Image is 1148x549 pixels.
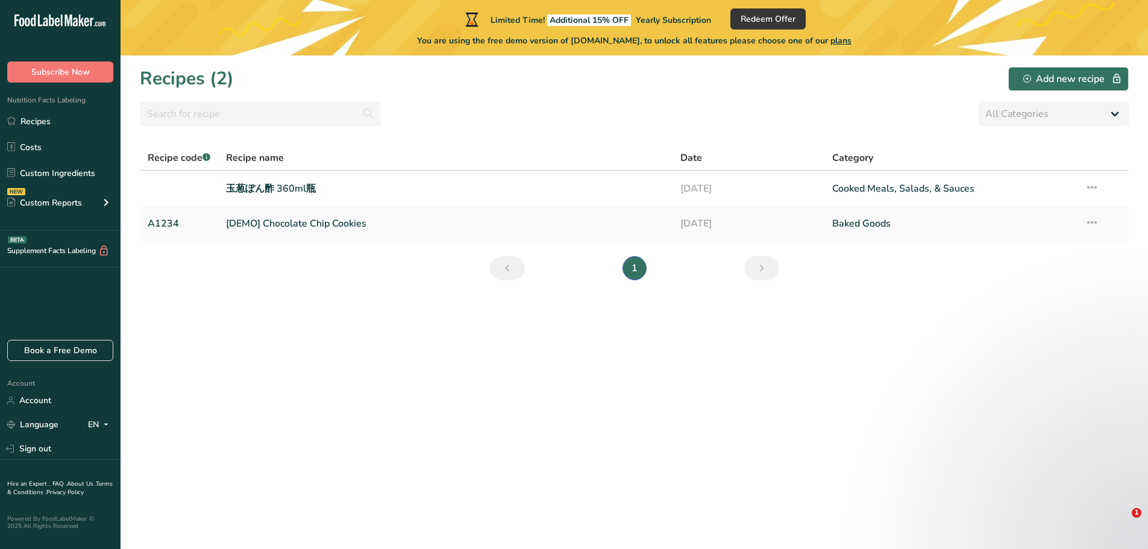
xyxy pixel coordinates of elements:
span: plans [830,35,852,46]
button: Redeem Offer [730,8,806,30]
span: Recipe name [226,151,284,165]
iframe: Intercom live chat [1107,508,1136,537]
span: Category [832,151,873,165]
div: NEW [7,188,25,195]
h1: Recipes (2) [140,65,234,92]
a: Hire an Expert . [7,480,50,488]
span: Additional 15% OFF [547,14,631,26]
a: Language [7,414,58,435]
span: You are using the free demo version of [DOMAIN_NAME], to unlock all features please choose one of... [417,34,852,47]
a: [DATE] [680,211,818,236]
input: Search for recipe [140,102,381,126]
span: Date [680,151,702,165]
a: FAQ . [52,480,67,488]
span: Yearly Subscription [636,14,711,26]
div: Custom Reports [7,196,82,209]
div: BETA [8,236,27,243]
span: Redeem Offer [741,13,795,25]
div: Add new recipe [1023,72,1114,86]
a: Privacy Policy [46,488,84,497]
a: About Us . [67,480,96,488]
div: EN [88,418,113,432]
div: Powered By FoodLabelMaker © 2025 All Rights Reserved [7,515,113,530]
button: Add new recipe [1008,67,1129,91]
a: Next page [744,256,779,280]
span: Recipe code [148,151,210,165]
div: Limited Time! [463,12,711,27]
a: [DATE] [680,176,818,201]
a: Cooked Meals, Salads, & Sauces [832,176,1070,201]
span: 1 [1132,508,1141,518]
a: Baked Goods [832,211,1070,236]
a: [DEMO] Chocolate Chip Cookies [226,211,667,236]
span: Subscribe Now [31,66,90,78]
a: 玉葱ぽん酢 360ml瓶 [226,176,667,201]
button: Subscribe Now [7,61,113,83]
a: Previous page [490,256,525,280]
a: Book a Free Demo [7,340,113,361]
a: A1234 [148,211,212,236]
a: Terms & Conditions . [7,480,113,497]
